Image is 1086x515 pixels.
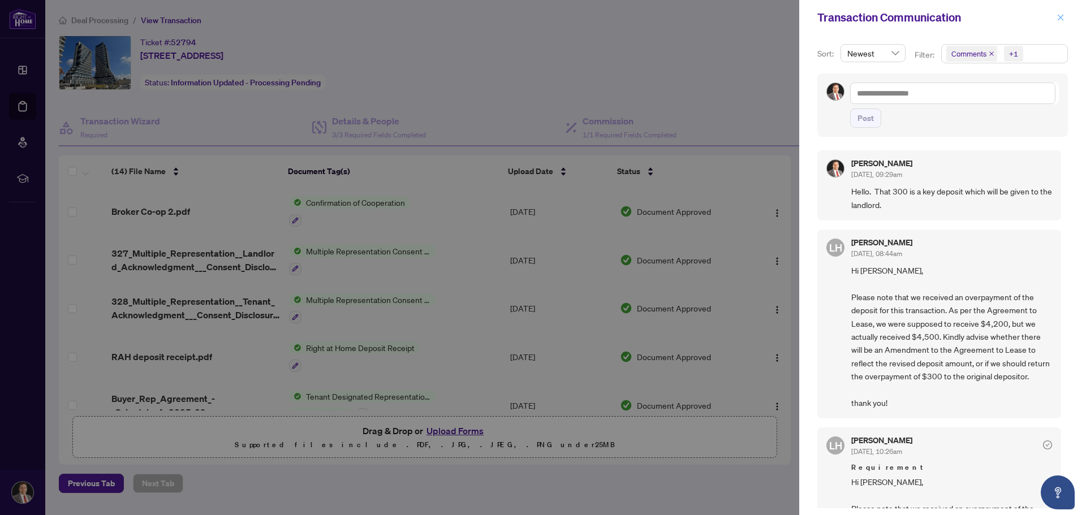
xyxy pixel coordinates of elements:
[946,46,997,62] span: Comments
[817,47,836,60] p: Sort:
[851,447,902,456] span: [DATE], 10:26am
[1041,475,1075,509] button: Open asap
[989,51,994,57] span: close
[1043,440,1052,449] span: check-circle
[829,240,842,256] span: LH
[850,109,881,128] button: Post
[851,159,912,167] h5: [PERSON_NAME]
[915,49,936,61] p: Filter:
[851,185,1052,211] span: Hello. That 300 is a key deposit which will be given to the landlord.
[851,264,1052,409] span: Hi [PERSON_NAME], Please note that we received an overpayment of the deposit for this transaction...
[851,170,902,179] span: [DATE], 09:29am
[847,45,899,62] span: Newest
[951,48,986,59] span: Comments
[827,160,844,177] img: Profile Icon
[817,9,1053,26] div: Transaction Communication
[851,239,912,246] h5: [PERSON_NAME]
[851,462,1052,473] span: Requirement
[1009,48,1018,59] div: +1
[851,249,902,258] span: [DATE], 08:44am
[829,438,842,453] span: LH
[851,436,912,444] h5: [PERSON_NAME]
[827,83,844,100] img: Profile Icon
[1057,14,1065,21] span: close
